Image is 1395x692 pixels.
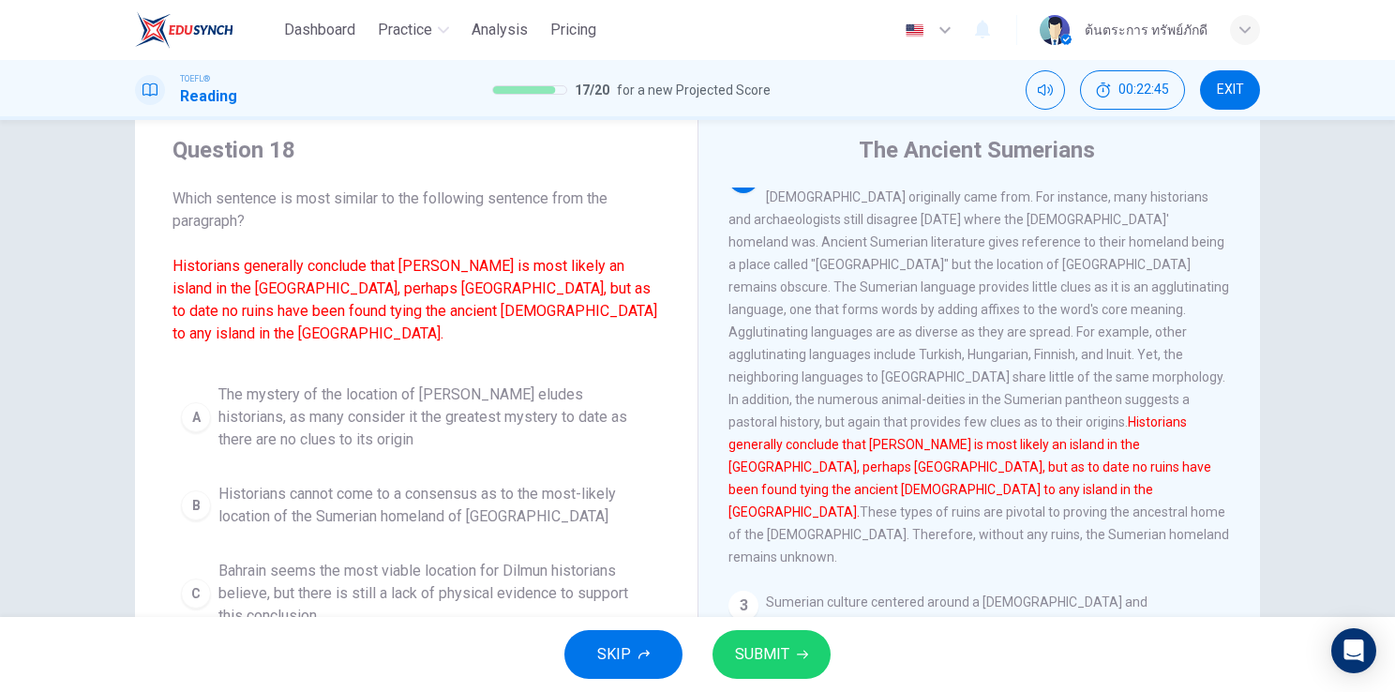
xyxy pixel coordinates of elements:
[370,13,457,47] button: Practice
[617,79,771,101] span: for a new Projected Score
[1080,70,1185,110] div: Hide
[218,560,652,627] span: Bahrain seems the most viable location for Dilmun historians believe, but there is still a lack o...
[472,19,528,41] span: Analysis
[1080,70,1185,110] button: 00:22:45
[218,384,652,451] span: The mystery of the location of [PERSON_NAME] eludes historians, as many consider it the greatest ...
[728,591,758,621] div: 3
[172,474,660,536] button: BHistorians cannot come to a consensus as to the most-likely location of the Sumerian homeland of...
[172,375,660,459] button: AThe mystery of the location of [PERSON_NAME] eludes historians, as many consider it the greatest...
[564,630,682,679] button: SKIP
[378,19,432,41] span: Practice
[1331,628,1376,673] div: Open Intercom Messenger
[575,79,609,101] span: 17 / 20
[728,414,1211,519] font: Historians generally conclude that [PERSON_NAME] is most likely an island in the [GEOGRAPHIC_DATA...
[550,19,596,41] span: Pricing
[597,641,631,668] span: SKIP
[135,11,233,49] img: EduSynch logo
[735,641,789,668] span: SUBMIT
[181,579,211,609] div: C
[859,135,1095,165] h4: The Ancient Sumerians
[464,13,535,47] button: Analysis
[218,483,652,528] span: Historians cannot come to a consensus as to the most-likely location of the Sumerian homeland of ...
[543,13,604,47] button: Pricing
[1217,83,1244,98] span: EXIT
[1085,19,1207,41] div: ต้นตระการ ทรัพย์ภักดี
[712,630,831,679] button: SUBMIT
[172,257,657,342] font: Historians generally conclude that [PERSON_NAME] is most likely an island in the [GEOGRAPHIC_DATA...
[181,402,211,432] div: A
[180,85,237,108] h1: Reading
[172,188,660,345] span: Which sentence is most similar to the following sentence from the paragraph?
[1040,15,1070,45] img: Profile picture
[1026,70,1065,110] div: Mute
[1118,83,1169,98] span: 00:22:45
[903,23,926,38] img: en
[1200,70,1260,110] button: EXIT
[180,72,210,85] span: TOEFL®
[277,13,363,47] button: Dashboard
[135,11,277,49] a: EduSynch logo
[172,551,660,636] button: CBahrain seems the most viable location for Dilmun historians believe, but there is still a lack ...
[172,135,660,165] h4: Question 18
[181,490,211,520] div: B
[284,19,355,41] span: Dashboard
